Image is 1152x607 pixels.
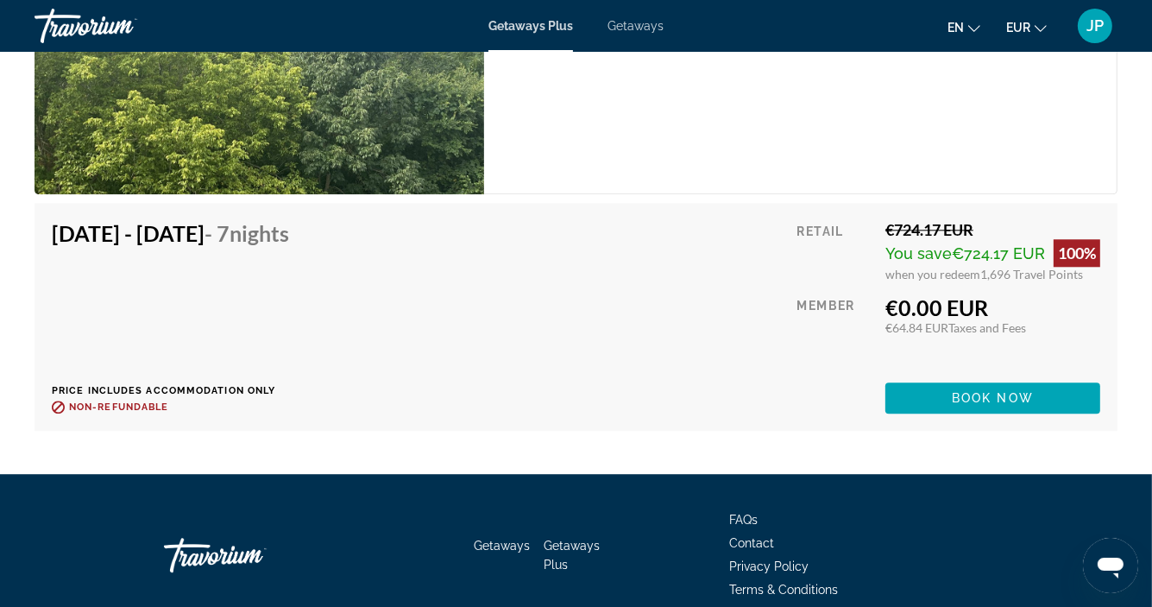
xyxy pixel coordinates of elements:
span: €724.17 EUR [952,244,1045,262]
a: Getaways Plus [488,19,573,33]
span: JP [1086,17,1104,35]
a: Privacy Policy [729,560,809,573]
button: Book now [885,383,1100,414]
span: en [947,21,964,35]
span: EUR [1006,21,1030,35]
a: Contact [729,536,774,550]
button: User Menu [1073,8,1117,44]
p: Price includes accommodation only [52,385,302,396]
h4: [DATE] - [DATE] [52,220,289,246]
span: Nights [230,220,289,246]
button: Change language [947,15,980,40]
span: - 7 [205,220,289,246]
span: when you redeem [885,267,980,281]
span: Taxes and Fees [948,320,1026,335]
a: Getaways [607,19,664,33]
div: Member [797,294,872,370]
span: Non-refundable [69,402,168,413]
a: Getaways Plus [544,539,600,572]
div: €0.00 EUR [885,294,1100,320]
a: Terms & Conditions [729,583,838,597]
a: Travorium [164,529,337,581]
span: 1,696 Travel Points [980,267,1083,281]
div: €64.84 EUR [885,320,1100,335]
div: Retail [797,220,872,281]
div: 100% [1054,239,1100,267]
a: Travorium [35,3,207,48]
span: You save [885,244,952,262]
a: Getaways [474,539,530,553]
button: Change currency [1006,15,1047,40]
div: €724.17 EUR [885,220,1100,239]
span: Book now [952,391,1034,405]
a: FAQs [729,513,758,527]
iframe: Button to launch messaging window [1083,538,1138,593]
